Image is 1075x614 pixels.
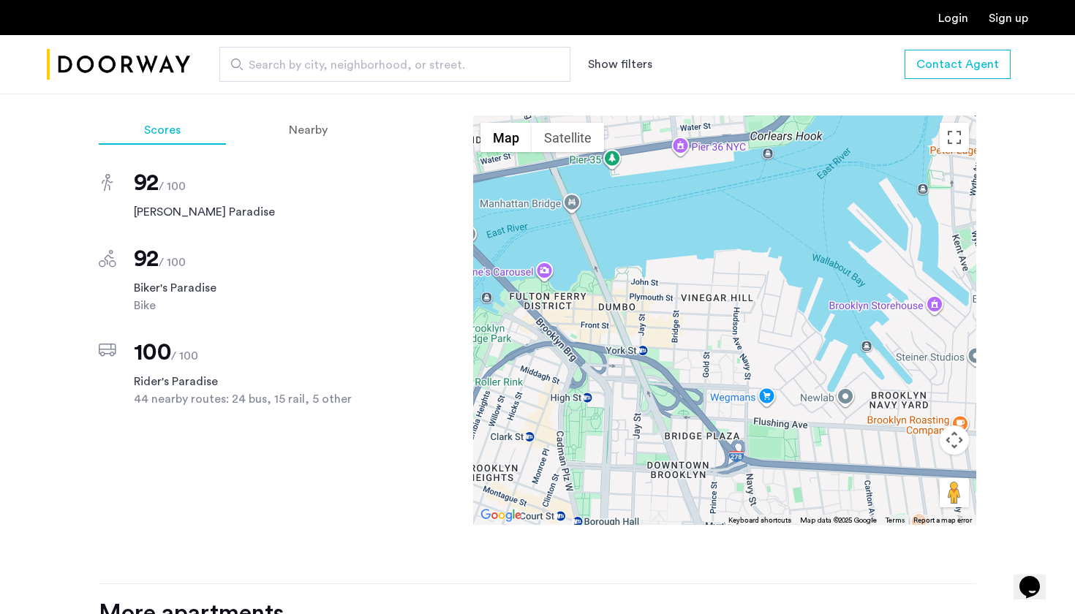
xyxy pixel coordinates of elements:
span: 92 [134,171,159,194]
span: [PERSON_NAME] Paradise [134,203,373,221]
a: Terms (opens in new tab) [886,515,905,526]
span: Map data ©2025 Google [800,517,877,524]
span: Nearby [289,124,328,136]
span: 100 [134,341,171,364]
button: Drag Pegman onto the map to open Street View [940,478,969,507]
span: Search by city, neighborhood, or street. [249,56,529,74]
a: Login [938,12,968,24]
iframe: chat widget [1014,556,1060,599]
span: Contact Agent [916,56,999,73]
button: Keyboard shortcuts [728,515,791,526]
button: Show or hide filters [588,56,652,73]
span: Rider's Paradise [134,373,373,390]
span: 92 [134,247,159,270]
img: Google [477,506,525,525]
img: score [99,250,116,268]
span: 44 nearby routes: 24 bus, 15 rail, 5 other [134,390,373,408]
img: score [99,344,116,357]
a: Open this area in Google Maps (opens a new window) [477,506,525,525]
input: Apartment Search [219,47,570,82]
img: score [102,174,113,192]
span: Biker's Paradise [134,279,373,297]
span: Bike [134,297,373,314]
span: / 100 [171,350,198,362]
button: Map camera controls [940,425,969,455]
button: Show satellite imagery [532,123,604,152]
button: Toggle fullscreen view [940,123,969,152]
span: / 100 [159,181,186,192]
button: Show street map [480,123,532,152]
a: Report a map error [913,515,972,526]
button: button [905,50,1011,79]
span: Scores [144,124,181,136]
img: logo [47,37,190,92]
a: Registration [989,12,1028,24]
a: Cazamio Logo [47,37,190,92]
span: / 100 [159,257,186,268]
